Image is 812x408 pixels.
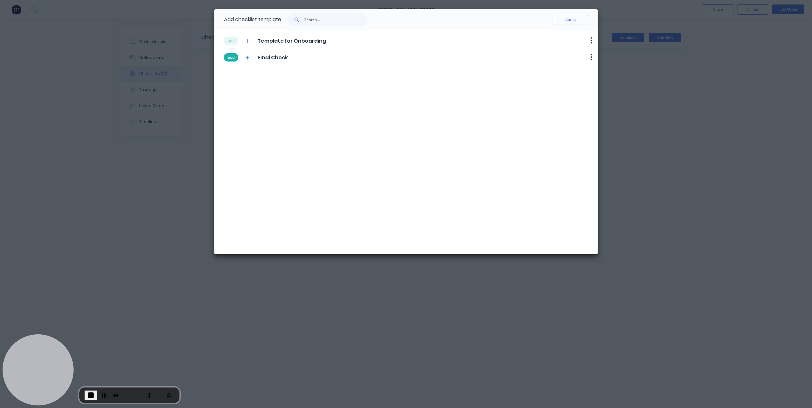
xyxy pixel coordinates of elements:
input: Search... [304,13,368,26]
button: add [224,53,238,62]
div: Add checklist template [224,9,281,30]
span: Template for Onboarding [258,37,326,45]
button: Cancel [555,15,588,24]
button: add [224,37,238,45]
span: Final Check [258,54,288,62]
